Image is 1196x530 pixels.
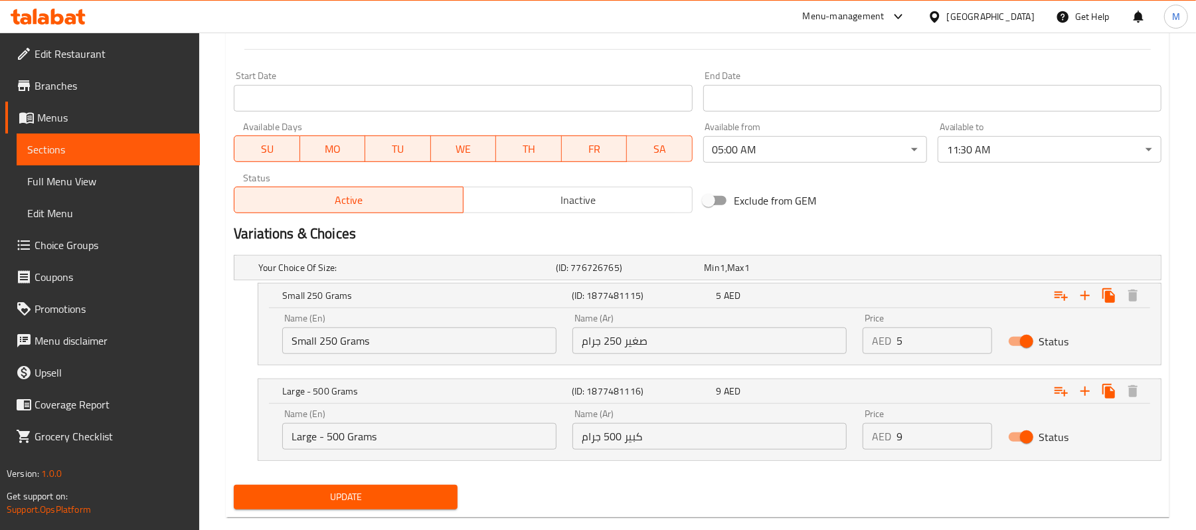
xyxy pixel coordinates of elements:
[572,289,711,302] h5: (ID: 1877481115)
[724,287,740,304] span: AED
[35,237,189,253] span: Choice Groups
[244,489,447,505] span: Update
[5,261,200,293] a: Coupons
[501,139,556,159] span: TH
[572,327,847,354] input: Enter name Ar
[35,301,189,317] span: Promotions
[463,187,693,213] button: Inactive
[282,289,566,302] h5: Small 250 Grams
[35,365,189,381] span: Upsell
[1097,379,1121,403] button: Clone new choice
[7,465,39,482] span: Version:
[27,141,189,157] span: Sections
[17,133,200,165] a: Sections
[240,139,294,159] span: SU
[234,187,464,213] button: Active
[1073,379,1097,403] button: Add new choice
[897,423,991,450] input: Please enter price
[1097,284,1121,308] button: Clone new choice
[562,135,628,162] button: FR
[1039,429,1069,445] span: Status
[572,385,711,398] h5: (ID: 1877481116)
[724,383,740,400] span: AED
[705,261,848,274] div: ,
[5,389,200,420] a: Coverage Report
[365,135,431,162] button: TU
[240,191,458,210] span: Active
[5,325,200,357] a: Menu disclaimer
[5,70,200,102] a: Branches
[17,197,200,229] a: Edit Menu
[947,9,1035,24] div: [GEOGRAPHIC_DATA]
[234,256,1161,280] div: Expand
[5,38,200,70] a: Edit Restaurant
[632,139,687,159] span: SA
[1172,9,1180,24] span: M
[734,193,817,209] span: Exclude from GEM
[41,465,62,482] span: 1.0.0
[258,379,1161,403] div: Expand
[717,287,722,304] span: 5
[35,269,189,285] span: Coupons
[371,139,426,159] span: TU
[720,259,725,276] span: 1
[234,485,458,509] button: Update
[872,333,891,349] p: AED
[717,383,722,400] span: 9
[258,261,551,274] h5: Your Choice Of Size:
[5,357,200,389] a: Upsell
[5,229,200,261] a: Choice Groups
[35,397,189,412] span: Coverage Report
[744,259,750,276] span: 1
[436,139,491,159] span: WE
[282,385,566,398] h5: Large - 500 Grams
[938,136,1161,163] div: 11:30 AM
[1049,284,1073,308] button: Add choice group
[282,423,556,450] input: Enter name En
[7,487,68,505] span: Get support on:
[5,102,200,133] a: Menus
[556,261,699,274] h5: (ID: 776726765)
[431,135,497,162] button: WE
[872,428,891,444] p: AED
[1121,284,1145,308] button: Delete Small 250 Grams
[37,110,189,126] span: Menus
[234,135,299,162] button: SU
[17,165,200,197] a: Full Menu View
[27,205,189,221] span: Edit Menu
[496,135,562,162] button: TH
[27,173,189,189] span: Full Menu View
[897,327,991,354] input: Please enter price
[35,78,189,94] span: Branches
[1049,379,1073,403] button: Add choice group
[1039,333,1069,349] span: Status
[234,224,1161,244] h2: Variations & Choices
[572,423,847,450] input: Enter name Ar
[803,9,885,25] div: Menu-management
[300,135,366,162] button: MO
[1121,379,1145,403] button: Delete Large - 500 Grams
[7,501,91,518] a: Support.OpsPlatform
[469,191,687,210] span: Inactive
[5,293,200,325] a: Promotions
[5,420,200,452] a: Grocery Checklist
[567,139,622,159] span: FR
[627,135,693,162] button: SA
[35,46,189,62] span: Edit Restaurant
[35,333,189,349] span: Menu disclaimer
[305,139,361,159] span: MO
[705,259,720,276] span: Min
[1073,284,1097,308] button: Add new choice
[35,428,189,444] span: Grocery Checklist
[282,327,556,354] input: Enter name En
[258,284,1161,308] div: Expand
[727,259,744,276] span: Max
[703,136,927,163] div: 05:00 AM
